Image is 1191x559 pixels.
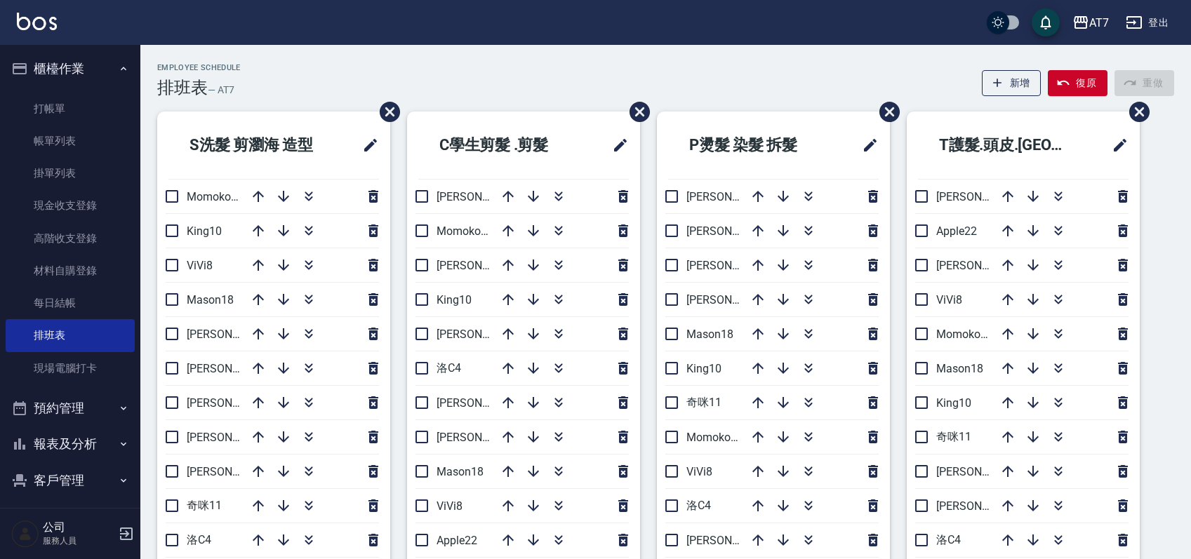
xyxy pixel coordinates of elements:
[686,499,711,512] span: 洛C4
[187,362,277,375] span: [PERSON_NAME]9
[686,396,721,409] span: 奇咪11
[187,190,244,203] span: Momoko12
[157,63,241,72] h2: Employee Schedule
[354,128,379,162] span: 修改班表的標題
[1103,128,1129,162] span: 修改班表的標題
[1120,10,1174,36] button: 登出
[936,190,1027,203] span: [PERSON_NAME]2
[6,462,135,499] button: 客戶管理
[208,83,234,97] h6: — AT7
[1119,91,1152,133] span: 刪除班表
[437,396,527,410] span: [PERSON_NAME]6
[187,224,222,238] span: King10
[187,533,211,546] span: 洛C4
[936,293,962,307] span: ViVi8
[686,465,712,478] span: ViVi8
[686,362,721,375] span: King10
[6,157,135,189] a: 掛單列表
[437,328,527,341] span: [PERSON_NAME]2
[437,190,530,203] span: [PERSON_NAME] 5
[6,319,135,351] a: 排班表
[17,13,57,30] img: Logo
[936,224,977,238] span: Apple22
[6,390,135,426] button: 預約管理
[936,533,961,546] span: 洛C4
[437,259,527,272] span: [PERSON_NAME]9
[936,396,971,410] span: King10
[686,190,777,203] span: [PERSON_NAME]9
[6,352,135,384] a: 現場電腦打卡
[187,431,277,444] span: [PERSON_NAME]7
[6,255,135,287] a: 材料自購登錄
[604,128,629,162] span: 修改班表的標題
[686,534,777,547] span: [PERSON_NAME]2
[982,70,1042,96] button: 新增
[11,520,39,548] img: Person
[168,120,344,170] h2: S洗髮 剪瀏海 造型
[157,78,208,97] h3: 排班表
[936,259,1030,272] span: [PERSON_NAME] 5
[187,293,234,307] span: Mason18
[6,222,135,255] a: 高階收支登錄
[6,93,135,125] a: 打帳單
[6,189,135,222] a: 現金收支登錄
[6,426,135,462] button: 報表及分析
[853,128,879,162] span: 修改班表的標題
[187,259,213,272] span: ViVi8
[437,361,461,375] span: 洛C4
[936,328,993,341] span: Momoko12
[686,431,743,444] span: Momoko12
[6,498,135,534] button: 員工及薪資
[936,499,1027,513] span: [PERSON_NAME]9
[437,431,527,444] span: [PERSON_NAME]7
[1067,8,1115,37] button: AT7
[918,120,1093,170] h2: T護髮.頭皮.[GEOGRAPHIC_DATA]
[936,430,971,443] span: 奇咪11
[43,534,114,547] p: 服務人員
[1089,14,1109,32] div: AT7
[437,293,472,307] span: King10
[437,465,484,478] span: Mason18
[668,120,836,170] h2: P燙髮 染髮 拆髮
[187,396,280,410] span: [PERSON_NAME] 5
[936,362,983,375] span: Mason18
[686,328,733,341] span: Mason18
[187,328,277,341] span: [PERSON_NAME]2
[369,91,402,133] span: 刪除班表
[187,465,277,478] span: [PERSON_NAME]6
[437,534,477,547] span: Apple22
[686,224,780,238] span: [PERSON_NAME] 5
[619,91,652,133] span: 刪除班表
[936,465,1027,478] span: [PERSON_NAME]6
[869,91,902,133] span: 刪除班表
[187,499,222,512] span: 奇咪11
[43,520,114,534] h5: 公司
[1048,70,1107,96] button: 復原
[686,293,777,307] span: [PERSON_NAME]7
[6,125,135,157] a: 帳單列表
[418,120,586,170] h2: C學生剪髮 .剪髮
[1032,8,1060,36] button: save
[6,287,135,319] a: 每日結帳
[437,224,493,238] span: Momoko12
[437,499,463,513] span: ViVi8
[686,259,777,272] span: [PERSON_NAME]6
[6,50,135,87] button: 櫃檯作業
